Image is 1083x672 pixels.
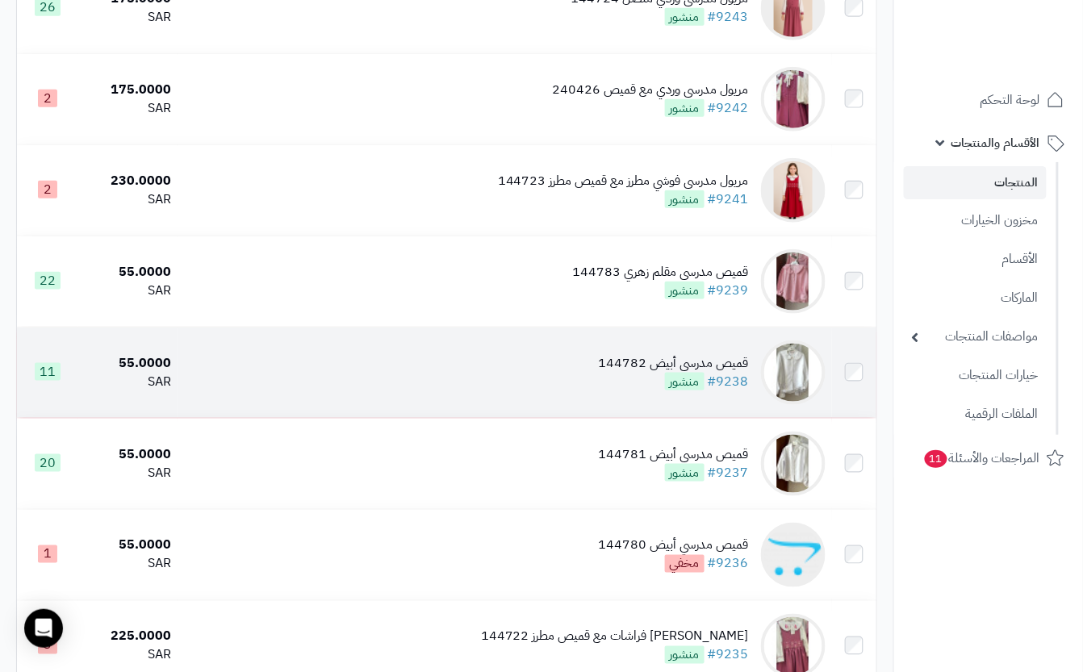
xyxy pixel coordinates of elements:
span: منشور [665,8,705,26]
div: SAR [85,99,171,118]
div: قميص مدرسي مقلم زهري 144783 [573,263,749,282]
div: SAR [85,646,171,665]
div: 175.0000 [85,81,171,99]
a: لوحة التحكم [904,81,1073,119]
div: SAR [85,555,171,574]
div: قميص مدرسي أبيض 144782 [599,354,749,373]
div: 225.0000 [85,628,171,646]
span: 1 [38,545,57,563]
span: منشور [665,282,705,299]
div: مريول مدرسي فوشي مطرز مع قميص مطرز 144723 [498,172,749,190]
span: لوحة التحكم [981,89,1040,111]
span: الأقسام والمنتجات [951,131,1040,154]
img: قميص مدرسي أبيض 144781 [761,432,826,496]
a: الأقسام [904,242,1047,277]
div: [PERSON_NAME] فراشات مع قميص مطرز 144722 [481,628,749,646]
div: قميص مدرسي أبيض 144781 [599,445,749,464]
span: منشور [665,99,705,117]
div: SAR [85,464,171,482]
a: #9239 [708,281,749,300]
img: مريول مدرسي وردي مع قميص 240426 [761,67,826,131]
span: 11 [35,363,61,381]
span: المراجعات والأسئلة [923,447,1040,470]
div: SAR [85,282,171,300]
a: #9238 [708,372,749,391]
a: #9237 [708,463,749,482]
div: 55.0000 [85,263,171,282]
img: قميص مدرسي أبيض 144782 [761,340,826,405]
span: 3 [38,637,57,654]
img: مريول مدرسي فوشي مطرز مع قميص مطرز 144723 [761,158,826,223]
a: مخزون الخيارات [904,203,1047,238]
img: قميص مدرسي أبيض 144780 [761,523,826,587]
div: Open Intercom Messenger [24,609,63,648]
a: الملفات الرقمية [904,397,1047,432]
div: مريول مدرسي وردي مع قميص 240426 [553,81,749,99]
span: 22 [35,272,61,290]
a: خيارات المنتجات [904,358,1047,393]
div: 55.0000 [85,445,171,464]
div: 55.0000 [85,536,171,555]
div: SAR [85,373,171,391]
div: SAR [85,8,171,27]
div: SAR [85,190,171,209]
a: #9243 [708,7,749,27]
a: المراجعات والأسئلة11 [904,439,1073,478]
span: 2 [38,181,57,198]
a: #9241 [708,190,749,209]
span: 2 [38,90,57,107]
a: الماركات [904,281,1047,315]
a: مواصفات المنتجات [904,319,1047,354]
div: 230.0000 [85,172,171,190]
a: #9242 [708,98,749,118]
span: مخفي [665,555,705,573]
img: قميص مدرسي مقلم زهري 144783 [761,249,826,314]
span: منشور [665,190,705,208]
div: قميص مدرسي أبيض 144780 [599,536,749,555]
a: المنتجات [904,166,1047,199]
span: منشور [665,373,705,390]
a: #9236 [708,554,749,574]
span: منشور [665,646,705,664]
span: منشور [665,464,705,482]
div: 55.0000 [85,354,171,373]
a: #9235 [708,645,749,665]
span: 20 [35,454,61,472]
span: 11 [925,450,947,468]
